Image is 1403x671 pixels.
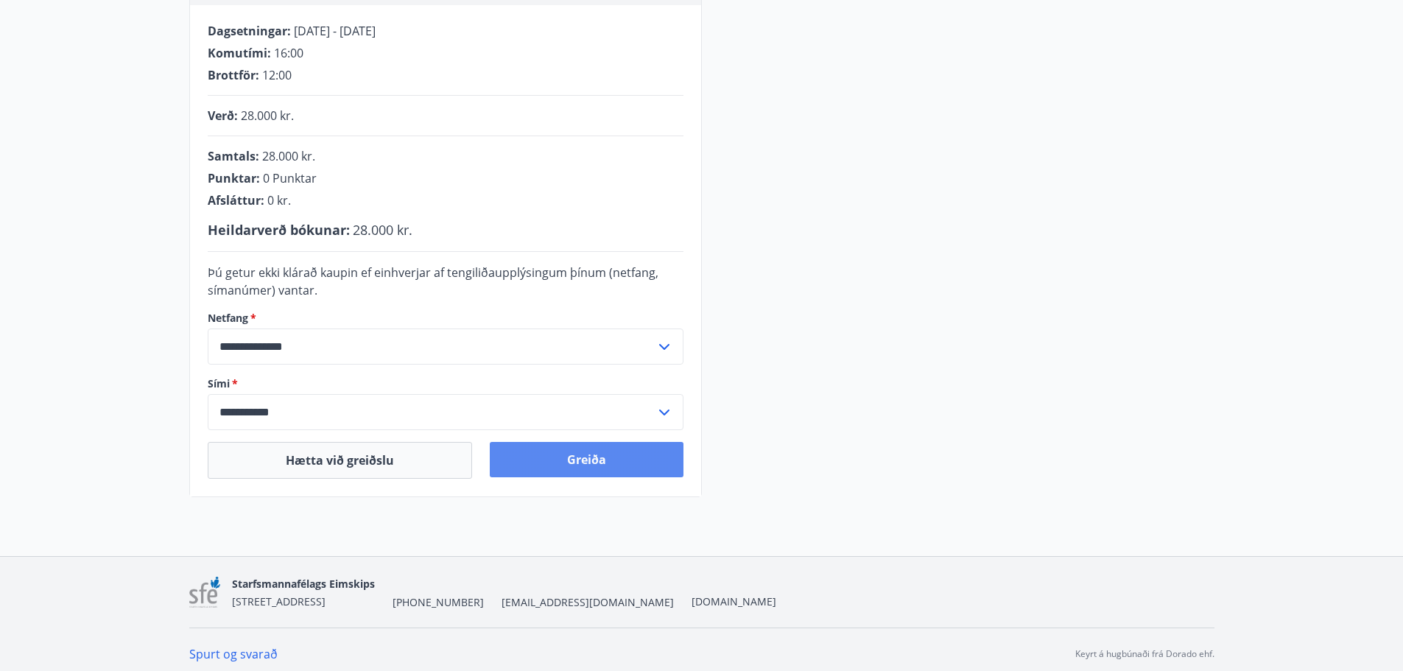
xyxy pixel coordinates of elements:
[208,23,291,39] span: Dagsetningar :
[393,595,484,610] span: [PHONE_NUMBER]
[294,23,376,39] span: [DATE] - [DATE]
[232,594,326,608] span: [STREET_ADDRESS]
[189,577,221,608] img: 7sa1LslLnpN6OqSLT7MqncsxYNiZGdZT4Qcjshc2.png
[502,595,674,610] span: [EMAIL_ADDRESS][DOMAIN_NAME]
[263,170,317,186] span: 0 Punktar
[208,442,472,479] button: Hætta við greiðslu
[490,442,683,477] button: Greiða
[208,148,259,164] span: Samtals :
[353,221,412,239] span: 28.000 kr.
[274,45,303,61] span: 16:00
[208,108,238,124] span: Verð :
[232,577,375,591] span: Starfsmannafélags Eimskips
[208,45,271,61] span: Komutími :
[267,192,291,208] span: 0 kr.
[208,311,683,326] label: Netfang
[208,221,350,239] span: Heildarverð bókunar :
[208,192,264,208] span: Afsláttur :
[208,264,658,298] span: Þú getur ekki klárað kaupin ef einhverjar af tengiliðaupplýsingum þínum (netfang, símanúmer) vantar.
[241,108,294,124] span: 28.000 kr.
[1075,647,1214,661] p: Keyrt á hugbúnaði frá Dorado ehf.
[208,67,259,83] span: Brottför :
[208,170,260,186] span: Punktar :
[692,594,776,608] a: [DOMAIN_NAME]
[189,646,278,662] a: Spurt og svarað
[262,148,315,164] span: 28.000 kr.
[262,67,292,83] span: 12:00
[208,376,683,391] label: Sími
